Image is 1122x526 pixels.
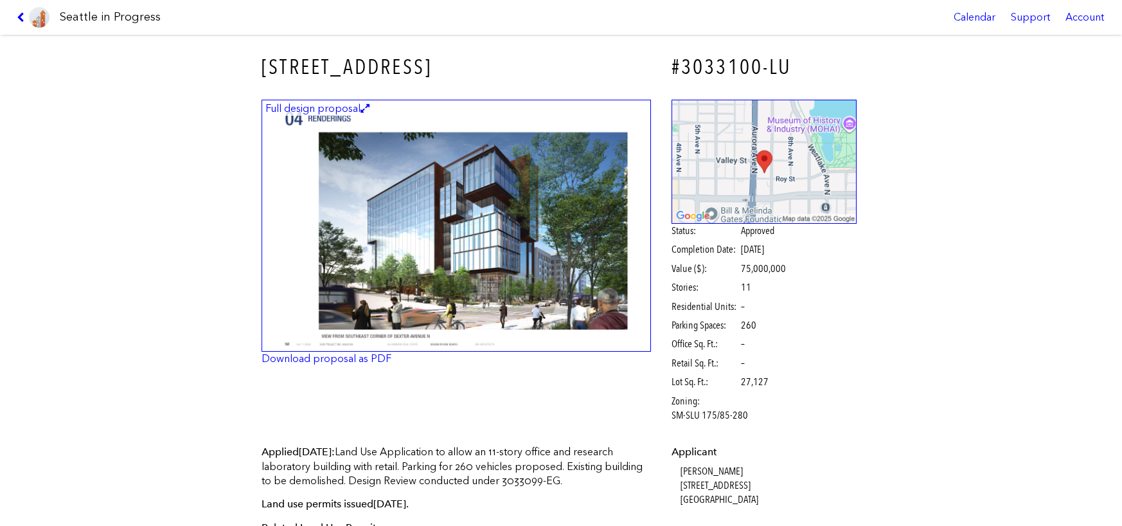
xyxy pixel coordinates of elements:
[29,7,49,28] img: favicon-96x96.png
[672,394,739,408] span: Zoning:
[681,464,857,507] dd: [PERSON_NAME] [STREET_ADDRESS] [GEOGRAPHIC_DATA]
[741,375,769,389] span: 27,127
[741,243,764,255] span: [DATE]
[60,9,161,25] h1: Seattle in Progress
[741,262,786,276] span: 75,000,000
[263,102,371,116] figcaption: Full design proposal
[741,280,751,295] span: 11
[299,446,332,458] span: [DATE]
[672,375,739,389] span: Lot Sq. Ft.:
[672,280,739,295] span: Stories:
[672,356,739,370] span: Retail Sq. Ft.:
[741,224,774,238] span: Approved
[373,498,406,510] span: [DATE]
[672,337,739,351] span: Office Sq. Ft.:
[672,262,739,276] span: Value ($):
[741,318,756,332] span: 260
[741,337,745,351] span: –
[672,445,857,459] dt: Applicant
[672,242,739,257] span: Completion Date:
[262,446,335,458] span: Applied :
[262,445,651,488] p: Land Use Application to allow an 11-story office and research laboratory building with retail. Pa...
[262,497,651,511] p: Land use permits issued .
[672,408,748,422] span: SM-SLU 175/85-280
[672,300,739,314] span: Residential Units:
[262,352,391,365] a: Download proposal as PDF
[262,53,651,82] h3: [STREET_ADDRESS]
[672,318,739,332] span: Parking Spaces:
[262,100,651,352] img: 50.jpg
[672,224,739,238] span: Status:
[741,356,745,370] span: –
[741,300,745,314] span: –
[672,100,857,224] img: staticmap
[262,100,651,352] a: Full design proposal
[672,53,857,82] h4: #3033100-LU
